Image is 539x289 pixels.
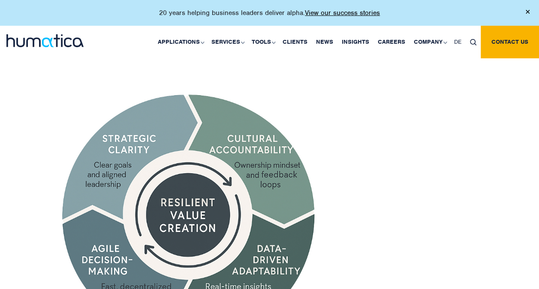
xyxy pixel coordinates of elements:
a: DE [450,26,466,58]
p: I agree to Humatica's and that Humatica may use my data to contact e via email. [11,56,265,71]
a: Tools [247,26,278,58]
a: Contact us [481,26,539,58]
a: View our success stories [305,9,380,17]
a: Company [410,26,450,58]
a: Data Protection Policy [67,56,126,63]
input: I agree to Humatica'sData Protection Policyand that Humatica may use my data to contact e via ema... [2,57,8,63]
p: 20 years helping business leaders deliver alpha. [159,9,380,17]
a: Careers [373,26,410,58]
input: Email* [144,28,284,45]
img: search_icon [470,39,476,45]
a: Insights [337,26,373,58]
a: News [312,26,337,58]
a: Applications [154,26,207,58]
a: Clients [278,26,312,58]
a: Services [207,26,247,58]
img: logo [6,34,84,47]
input: Last name* [144,2,284,19]
span: DE [454,38,461,45]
